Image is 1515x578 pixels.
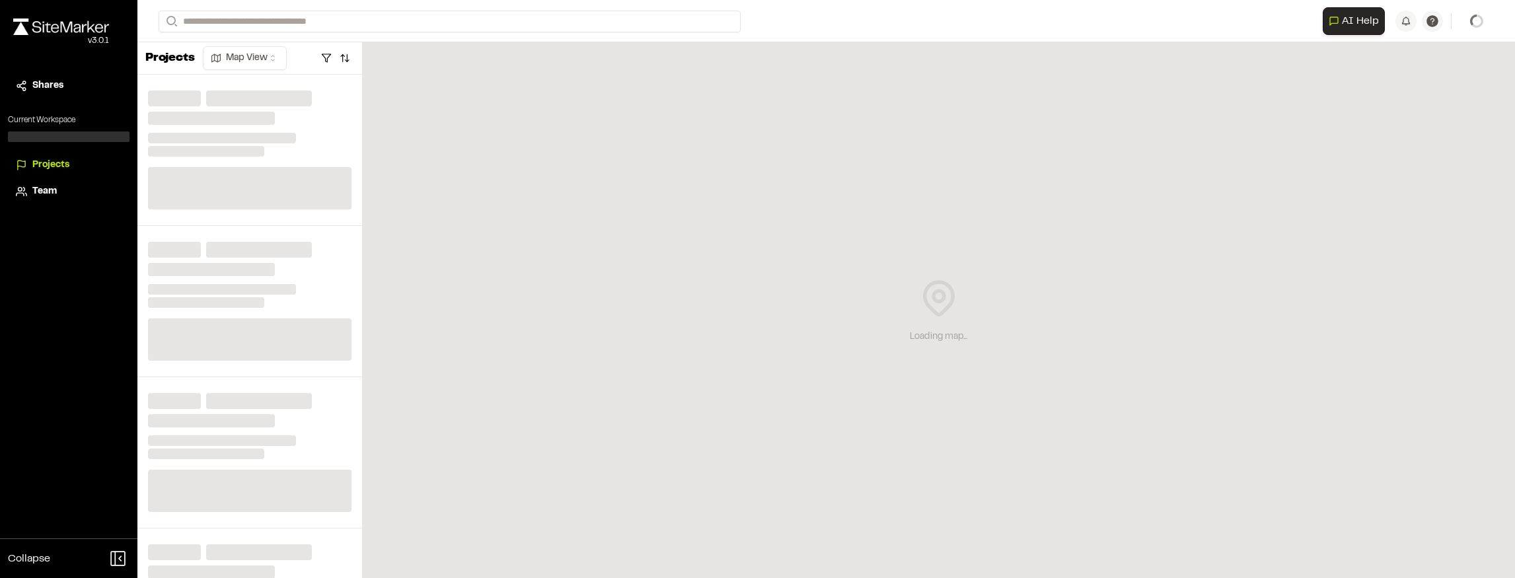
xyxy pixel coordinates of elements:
[910,330,967,344] div: Loading map...
[16,184,122,199] a: Team
[32,79,63,93] span: Shares
[13,18,109,35] img: rebrand.png
[1342,13,1379,29] span: AI Help
[13,35,109,47] div: Oh geez...please don't...
[16,79,122,93] a: Shares
[159,11,182,32] button: Search
[1323,7,1390,35] div: Open AI Assistant
[145,50,195,67] p: Projects
[1323,7,1385,35] button: Open AI Assistant
[8,551,50,567] span: Collapse
[32,184,57,199] span: Team
[32,158,69,172] span: Projects
[16,158,122,172] a: Projects
[8,114,129,126] p: Current Workspace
